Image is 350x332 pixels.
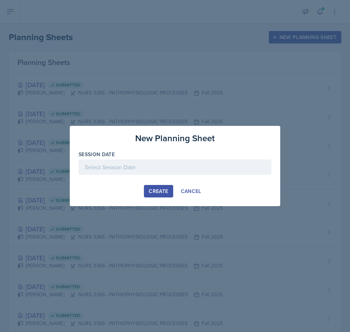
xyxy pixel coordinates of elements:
button: Create [144,185,173,197]
div: Create [149,188,168,194]
label: Session Date [79,151,115,158]
div: Cancel [181,188,201,194]
button: Cancel [176,185,206,197]
h3: New Planning Sheet [135,132,215,145]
